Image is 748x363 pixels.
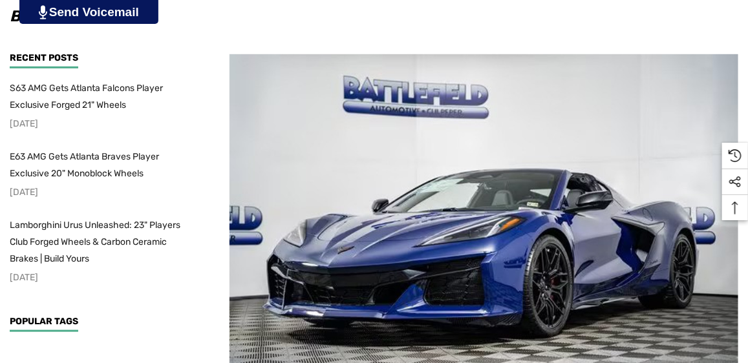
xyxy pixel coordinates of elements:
p: [DATE] [10,184,184,201]
a: S63 AMG Gets Atlanta Falcons Player Exclusive Forged 21" Wheels [10,80,184,114]
a: Lamborghini Urus Unleashed: 23" Players Club Forged Wheels & Carbon Ceramic Brakes | Build Yours [10,217,184,267]
p: [DATE] [10,116,184,132]
img: PjwhLS0gR2VuZXJhdG9yOiBHcmF2aXQuaW8gLS0+PHN2ZyB4bWxucz0iaHR0cDovL3d3dy53My5vcmcvMjAwMC9zdmciIHhtb... [39,5,47,19]
span: Recent Posts [10,52,78,63]
p: [DATE] [10,269,184,286]
span: Lamborghini Urus Unleashed: 23" Players Club Forged Wheels & Carbon Ceramic Brakes | Build Yours [10,220,180,264]
span: E63 AMG Gets Atlanta Braves Player Exclusive 20" Monoblock Wheels [10,151,159,179]
a: E63 AMG Gets Atlanta Braves Player Exclusive 20" Monoblock Wheels [10,149,184,182]
svg: Social Media [729,176,742,189]
span: S63 AMG Gets Atlanta Falcons Player Exclusive Forged 21" Wheels [10,83,163,110]
svg: Recently Viewed [729,149,742,162]
span: Popular Tags [10,316,78,327]
svg: Top [722,202,748,214]
h1: Blog [10,3,738,29]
